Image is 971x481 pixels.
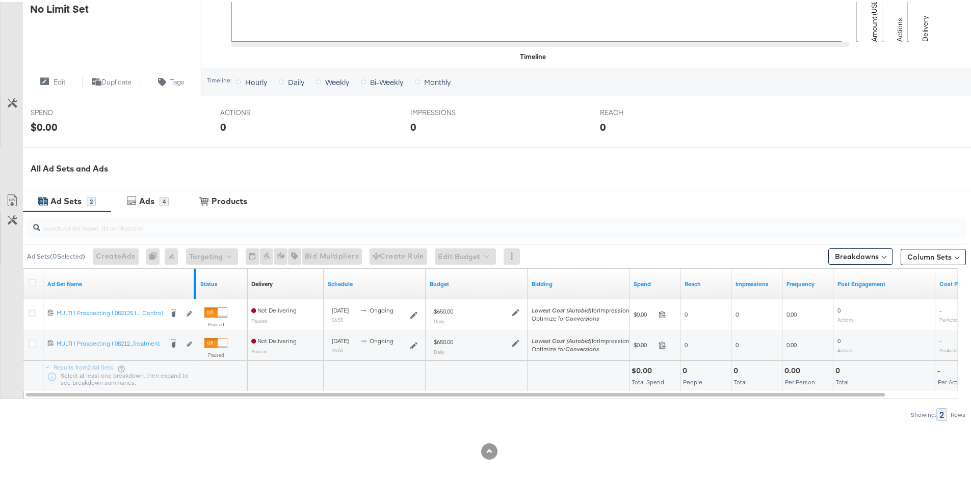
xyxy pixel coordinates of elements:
[685,308,688,316] span: 0
[634,339,654,347] span: $0.00
[27,250,85,259] div: Ad Sets ( 0 Selected)
[736,278,778,286] a: The number of times your ad was served. On mobile apps an ad is counted as served the first time ...
[328,278,422,286] a: Shows when your Ad Set is scheduled to deliver.
[837,345,854,351] sub: Actions
[785,376,815,384] span: Per Person
[683,376,702,384] span: People
[40,212,880,232] input: Search Ad Set Name, ID or Objective
[837,315,854,321] sub: Actions
[251,278,273,286] a: Reflects the ability of your Ad Set to achieve delivery based on ad states, schedule and budget.
[332,335,349,343] span: [DATE]
[101,75,132,85] span: Duplicate
[683,364,690,374] div: 0
[939,315,960,321] sub: Per Action
[288,75,304,85] span: Daily
[936,406,947,419] div: 2
[332,345,343,351] sub: 06:55
[204,350,227,356] label: Paused
[532,335,633,343] span: for Impressions
[950,409,966,416] div: Rows
[251,304,297,312] span: Not Delivering
[837,304,841,312] span: 0
[937,364,943,374] div: -
[434,316,444,322] sub: Daily
[600,106,676,116] span: REACH
[632,376,664,384] span: Total Spend
[939,304,941,312] span: -
[565,343,599,351] em: Conversions
[325,75,349,85] span: Weekly
[532,304,633,312] span: for Impressions
[736,308,739,316] span: 0
[634,278,676,286] a: The total amount spent to date.
[212,193,247,205] div: Products
[784,364,803,374] div: 0.00
[370,75,403,85] span: Bi-Weekly
[733,364,741,374] div: 0
[786,308,797,316] span: 0.00
[828,246,893,263] button: Breakdowns
[82,74,142,86] button: Duplicate
[434,305,453,314] div: $650.00
[685,278,727,286] a: The number of people your ad was served to.
[57,307,163,315] div: MULTI | Prospecting | 082125 |...| Control
[370,304,393,312] span: ongoing
[532,343,633,351] div: Optimize for
[736,339,739,347] span: 0
[410,118,416,132] div: 0
[170,75,185,85] span: Tags
[837,278,931,286] a: The number of actions related to your Page's posts as a result of your ad.
[786,278,829,286] a: The average number of times your ad was served to each person.
[220,118,226,132] div: 0
[410,106,487,116] span: IMPRESSIONS
[251,316,268,322] sub: Paused
[141,74,201,86] button: Tags
[57,337,163,346] div: MULTI | Prospecting | 08212...Treatment
[565,313,599,320] em: Conversions
[50,193,82,205] div: Ad Sets
[837,335,841,343] span: 0
[139,193,154,205] div: Ads
[54,75,65,85] span: Edit
[424,75,451,85] span: Monthly
[939,335,941,343] span: -
[532,304,592,312] em: Lowest Cost (Autobid)
[939,345,960,351] sub: Per Action
[200,278,243,286] a: Shows the current state of your Ad Set.
[600,118,606,132] div: 0
[734,376,747,384] span: Total
[22,74,82,86] button: Edit
[251,346,268,352] sub: Paused
[204,319,227,326] label: Paused
[532,313,633,321] div: Optimize for
[47,278,192,286] a: Your Ad Set name.
[332,304,349,312] span: [DATE]
[57,337,163,348] a: MULTI | Prospecting | 08212...Treatment
[206,75,232,82] div: Timeline:
[57,307,163,318] a: MULTI | Prospecting | 082125 |...| Control
[87,195,96,204] div: 2
[245,75,267,85] span: Hourly
[31,118,58,132] div: $0.00
[634,308,654,316] span: $0.00
[910,409,936,416] div: Showing:
[251,278,273,286] div: Delivery
[251,335,297,343] span: Not Delivering
[532,278,625,286] a: Shows your bid and optimisation settings for this Ad Set.
[31,106,107,116] span: SPEND
[160,195,169,204] div: 4
[938,376,966,384] span: Per Action
[632,364,655,374] div: $0.00
[370,335,393,343] span: ongoing
[332,315,343,321] sub: 06:55
[532,335,592,343] em: Lowest Cost (Autobid)
[786,339,797,347] span: 0.00
[835,364,843,374] div: 0
[836,376,849,384] span: Total
[430,278,523,286] a: Shows the current budget of Ad Set.
[434,347,444,353] sub: Daily
[685,339,688,347] span: 0
[901,247,966,263] button: Column Sets
[146,246,165,263] div: 0
[220,106,297,116] span: ACTIONS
